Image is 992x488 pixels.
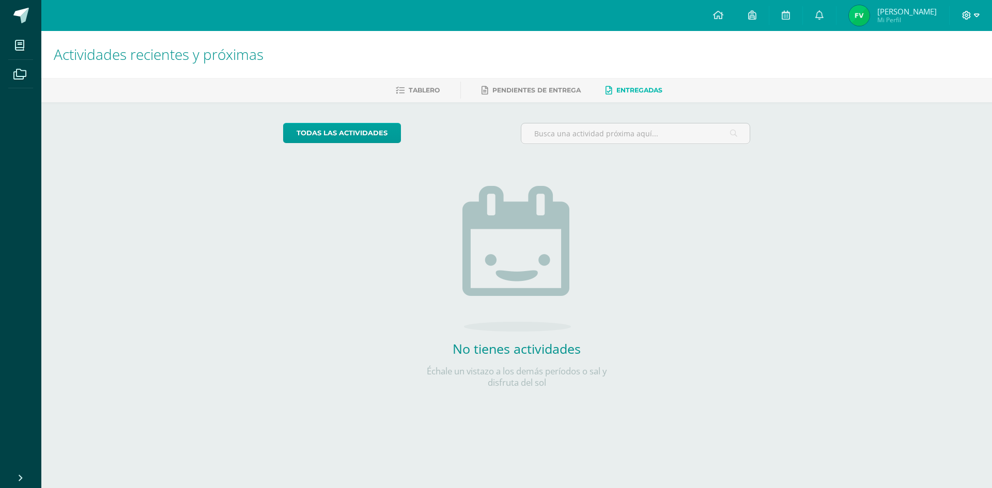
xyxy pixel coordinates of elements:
a: Pendientes de entrega [482,82,581,99]
img: no_activities.png [462,186,571,332]
p: Échale un vistazo a los demás períodos o sal y disfruta del sol [413,366,620,388]
span: Pendientes de entrega [492,86,581,94]
span: [PERSON_NAME] [877,6,937,17]
h2: No tienes actividades [413,340,620,357]
span: Entregadas [616,86,662,94]
input: Busca una actividad próxima aquí... [521,123,750,144]
span: Actividades recientes y próximas [54,44,263,64]
a: todas las Actividades [283,123,401,143]
a: Entregadas [606,82,662,99]
a: Tablero [396,82,440,99]
img: f2656b3d0c8f4f1398c2a387793ef8a8.png [849,5,870,26]
span: Tablero [409,86,440,94]
span: Mi Perfil [877,15,937,24]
